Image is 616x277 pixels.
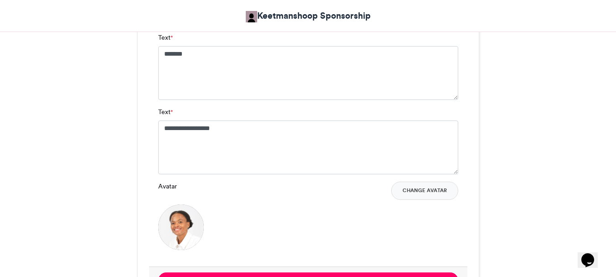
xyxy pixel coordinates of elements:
[391,182,458,200] button: Change Avatar
[246,9,371,22] a: Keetmanshoop Sponsorship
[246,11,257,22] img: Keetmanshoop Sponsorship
[158,204,204,250] img: 1757666745.626-b2dcae4267c1926e4edbba7f5065fdc4d8f11412.png
[158,33,173,42] label: Text
[578,240,607,268] iframe: chat widget
[158,107,173,117] label: Text
[158,182,177,191] label: Avatar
